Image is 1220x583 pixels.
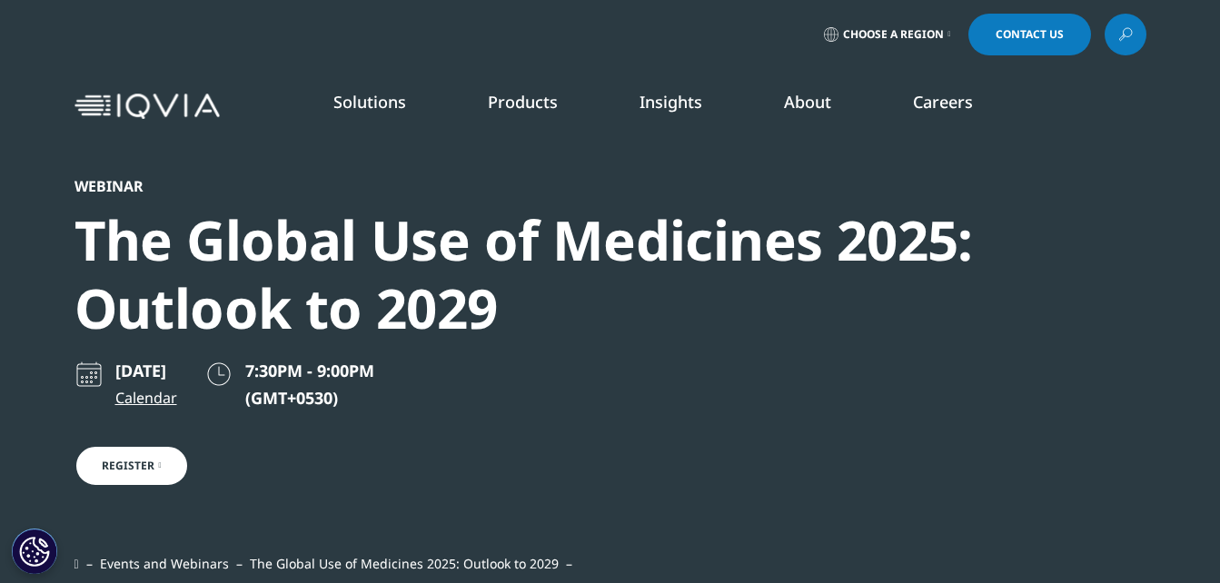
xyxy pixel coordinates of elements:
span: Contact Us [996,29,1064,40]
a: Careers [913,91,973,113]
div: The Global Use of Medicines 2025: Outlook to 2029 [74,206,1048,342]
div: Webinar [74,177,1048,195]
a: Contact Us [968,14,1091,55]
button: Cookies Settings [12,529,57,574]
span: The Global Use of Medicines 2025: Outlook to 2029 [250,555,559,572]
a: Register [74,445,189,487]
nav: Primary [227,64,1146,149]
a: Products [488,91,558,113]
a: Events and Webinars [100,555,229,572]
a: Insights [640,91,702,113]
p: [DATE] [115,360,177,381]
a: Solutions [333,91,406,113]
img: calendar [74,360,104,389]
a: Calendar [115,387,177,409]
span: Choose a Region [843,27,944,42]
span: 7:30PM - 9:00PM [245,360,374,381]
p: (GMT+0530) [245,387,374,409]
img: clock [204,360,233,389]
a: About [784,91,831,113]
img: IQVIA Healthcare Information Technology and Pharma Clinical Research Company [74,94,220,120]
